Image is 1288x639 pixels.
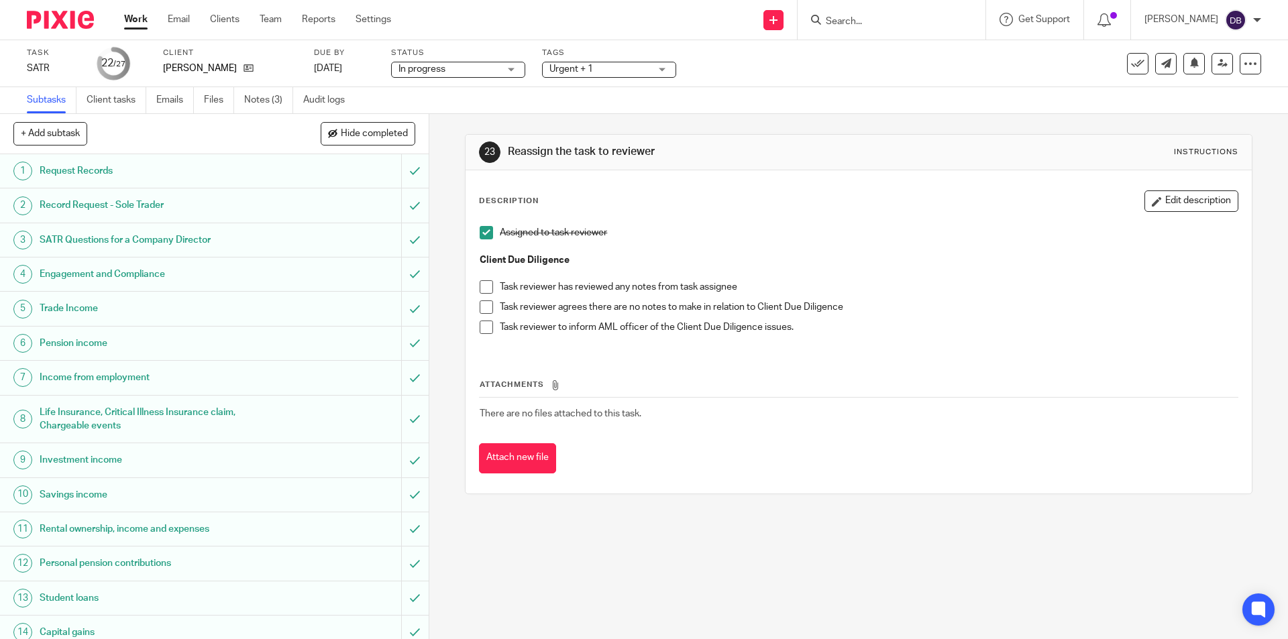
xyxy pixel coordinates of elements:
[40,298,272,318] h1: Trade Income
[40,519,272,539] h1: Rental ownership, income and expenses
[542,48,676,58] label: Tags
[1174,147,1238,158] div: Instructions
[13,410,32,428] div: 8
[13,162,32,180] div: 1
[40,333,272,353] h1: Pension income
[479,141,500,163] div: 23
[168,13,190,26] a: Email
[27,87,76,113] a: Subtasks
[40,485,272,505] h1: Savings income
[479,443,556,473] button: Attach new file
[27,48,80,58] label: Task
[27,62,80,75] div: SATR
[13,122,87,145] button: + Add subtask
[479,196,539,207] p: Description
[13,300,32,318] div: 5
[302,13,335,26] a: Reports
[13,334,32,353] div: 6
[398,64,445,74] span: In progress
[113,60,125,68] small: /27
[13,589,32,607] div: 13
[40,402,272,437] h1: Life Insurance, Critical Illness Insurance claim, Chargeable events
[101,56,125,71] div: 22
[13,554,32,573] div: 12
[13,451,32,469] div: 9
[480,409,641,418] span: There are no files attached to this task.
[40,553,272,573] h1: Personal pension contributions
[480,381,544,388] span: Attachments
[508,145,888,159] h1: Reassign the task to reviewer
[13,520,32,538] div: 11
[13,231,32,249] div: 3
[314,64,342,73] span: [DATE]
[244,87,293,113] a: Notes (3)
[500,321,1237,334] p: Task reviewer to inform AML officer of the Client Due Diligence issues.
[13,368,32,387] div: 7
[204,87,234,113] a: Files
[1225,9,1246,31] img: svg%3E
[1144,190,1238,212] button: Edit description
[87,87,146,113] a: Client tasks
[1144,13,1218,26] p: [PERSON_NAME]
[824,16,945,28] input: Search
[163,48,297,58] label: Client
[549,64,593,74] span: Urgent + 1
[40,588,272,608] h1: Student loans
[40,450,272,470] h1: Investment income
[391,48,525,58] label: Status
[1018,15,1070,24] span: Get Support
[500,280,1237,294] p: Task reviewer has reviewed any notes from task assignee
[13,485,32,504] div: 10
[303,87,355,113] a: Audit logs
[40,161,272,181] h1: Request Records
[321,122,415,145] button: Hide completed
[27,11,94,29] img: Pixie
[156,87,194,113] a: Emails
[40,367,272,388] h1: Income from employment
[314,48,374,58] label: Due by
[260,13,282,26] a: Team
[40,230,272,250] h1: SATR Questions for a Company Director
[13,265,32,284] div: 4
[13,196,32,215] div: 2
[40,195,272,215] h1: Record Request - Sole Trader
[210,13,239,26] a: Clients
[480,255,570,265] strong: Client Due Diligence
[124,13,148,26] a: Work
[500,226,1237,239] p: Assigned to task reviewer
[40,264,272,284] h1: Engagement and Compliance
[356,13,391,26] a: Settings
[163,62,237,75] p: [PERSON_NAME]
[500,300,1237,314] p: Task reviewer agrees there are no notes to make in relation to Client Due Diligence
[341,129,408,139] span: Hide completed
